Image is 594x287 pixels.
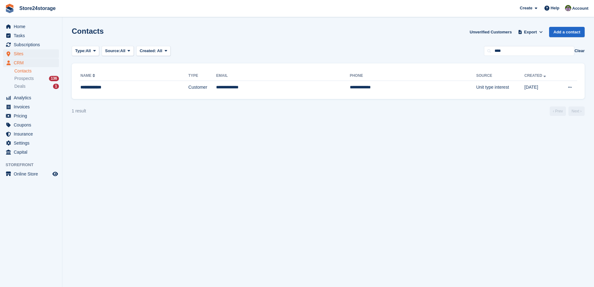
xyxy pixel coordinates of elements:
th: Phone [350,71,476,81]
th: Email [216,71,350,81]
span: Type: [75,48,86,54]
h1: Contacts [72,27,104,35]
a: menu [3,49,59,58]
td: Customer [188,81,216,94]
th: Type [188,71,216,81]
span: Coupons [14,121,51,129]
a: Deals 1 [14,83,59,90]
button: Type: All [72,46,99,56]
span: Capital [14,148,51,156]
a: menu [3,111,59,120]
td: Unit type interest [476,81,524,94]
a: menu [3,148,59,156]
span: Export [524,29,537,35]
td: [DATE] [524,81,558,94]
button: Export [517,27,544,37]
div: 1 result [72,108,86,114]
div: 1 [53,84,59,89]
a: Next [568,106,585,116]
a: menu [3,93,59,102]
a: Unverified Customers [467,27,514,37]
span: Account [572,5,588,12]
a: Store24storage [17,3,58,13]
a: menu [3,58,59,67]
span: Source: [105,48,120,54]
a: menu [3,31,59,40]
span: All [120,48,126,54]
a: Prospects 136 [14,75,59,82]
button: Created: All [136,46,171,56]
nav: Page [548,106,586,116]
span: Prospects [14,76,34,82]
span: Sites [14,49,51,58]
span: Storefront [6,162,62,168]
a: Add a contact [549,27,585,37]
div: 136 [49,76,59,81]
span: Deals [14,83,26,89]
span: Invoices [14,102,51,111]
a: Name [80,73,96,78]
button: Source: All [102,46,134,56]
a: Previous [550,106,566,116]
img: Jane Welch [565,5,571,11]
span: CRM [14,58,51,67]
a: menu [3,170,59,178]
a: Preview store [51,170,59,178]
span: Insurance [14,130,51,138]
span: Tasks [14,31,51,40]
button: Clear [574,48,585,54]
span: Analytics [14,93,51,102]
span: All [157,48,162,53]
span: Pricing [14,111,51,120]
a: menu [3,22,59,31]
a: Created [524,73,547,78]
a: menu [3,130,59,138]
span: Subscriptions [14,40,51,49]
span: Online Store [14,170,51,178]
a: Contacts [14,68,59,74]
img: stora-icon-8386f47178a22dfd0bd8f6a31ec36ba5ce8667c1dd55bd0f319d3a0aa187defe.svg [5,4,14,13]
span: Help [551,5,559,11]
span: Home [14,22,51,31]
th: Source [476,71,524,81]
span: Created: [140,48,156,53]
a: menu [3,121,59,129]
span: All [86,48,91,54]
a: menu [3,40,59,49]
span: Settings [14,139,51,147]
a: menu [3,102,59,111]
span: Create [520,5,532,11]
a: menu [3,139,59,147]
